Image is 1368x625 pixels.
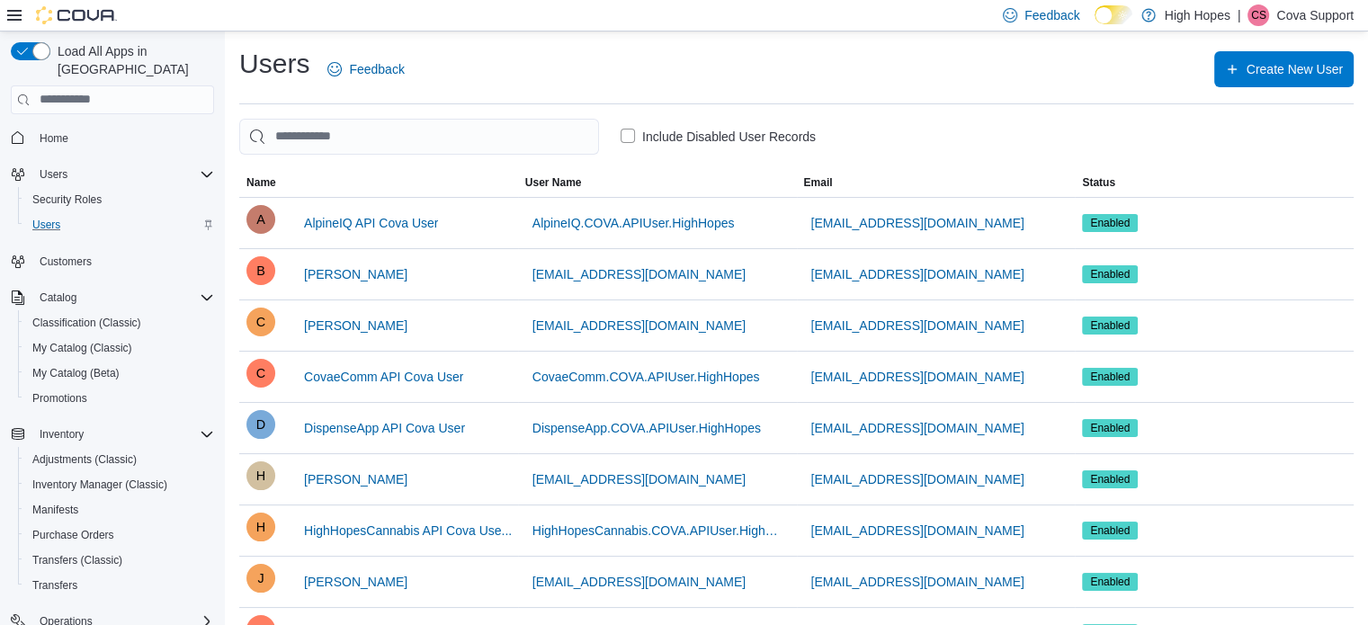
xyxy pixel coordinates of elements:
[246,308,275,336] div: Candice
[256,461,265,490] span: H
[811,317,1024,335] span: [EMAIL_ADDRESS][DOMAIN_NAME]
[1238,4,1241,26] p: |
[18,472,221,497] button: Inventory Manager (Classic)
[1095,24,1095,25] span: Dark Mode
[532,265,746,283] span: [EMAIL_ADDRESS][DOMAIN_NAME]
[297,564,415,600] button: [PERSON_NAME]
[25,337,139,359] a: My Catalog (Classic)
[32,424,214,445] span: Inventory
[811,573,1024,591] span: [EMAIL_ADDRESS][DOMAIN_NAME]
[304,522,512,540] span: HighHopesCannabis API Cova Use...
[18,212,221,237] button: Users
[32,164,214,185] span: Users
[804,513,1032,549] button: [EMAIL_ADDRESS][DOMAIN_NAME]
[1090,522,1130,539] span: Enabled
[32,287,214,308] span: Catalog
[18,522,221,548] button: Purchase Orders
[256,513,265,541] span: H
[32,218,60,232] span: Users
[32,424,91,445] button: Inventory
[32,128,76,149] a: Home
[532,522,782,540] span: HighHopesCannabis.COVA.APIUser.HighHopes
[1090,471,1130,487] span: Enabled
[297,359,470,395] button: CovaeComm API Cova User
[25,214,67,236] a: Users
[532,470,746,488] span: [EMAIL_ADDRESS][DOMAIN_NAME]
[297,513,519,549] button: HighHopesCannabis API Cova Use...
[1095,5,1132,24] input: Dark Mode
[1082,368,1138,386] span: Enabled
[32,251,99,272] a: Customers
[1247,4,1269,26] div: Cova Support
[246,513,275,541] div: HighHopesCannabis
[32,478,167,492] span: Inventory Manager (Classic)
[32,316,141,330] span: Classification (Classic)
[811,214,1024,232] span: [EMAIL_ADDRESS][DOMAIN_NAME]
[532,368,760,386] span: CovaeComm.COVA.APIUser.HighHopes
[18,447,221,472] button: Adjustments (Classic)
[525,410,768,446] button: DispenseApp.COVA.APIUser.HighHopes
[32,553,122,567] span: Transfers (Classic)
[811,470,1024,488] span: [EMAIL_ADDRESS][DOMAIN_NAME]
[1165,4,1230,26] p: High Hopes
[1247,60,1343,78] span: Create New User
[32,578,77,593] span: Transfers
[256,256,265,285] span: B
[25,524,214,546] span: Purchase Orders
[804,461,1032,497] button: [EMAIL_ADDRESS][DOMAIN_NAME]
[18,187,221,212] button: Security Roles
[246,205,275,234] div: AlpineIQ
[1082,419,1138,437] span: Enabled
[239,46,309,82] h1: Users
[1082,175,1115,190] span: Status
[304,368,463,386] span: CovaeComm API Cova User
[256,359,265,388] span: C
[257,564,264,593] span: J
[525,359,767,395] button: CovaeComm.COVA.APIUser.HighHopes
[1090,317,1130,334] span: Enabled
[18,310,221,335] button: Classification (Classic)
[25,575,85,596] a: Transfers
[32,452,137,467] span: Adjustments (Classic)
[304,317,407,335] span: [PERSON_NAME]
[40,427,84,442] span: Inventory
[525,513,790,549] button: HighHopesCannabis.COVA.APIUser.HighHopes
[1090,215,1130,231] span: Enabled
[25,575,214,596] span: Transfers
[32,341,132,355] span: My Catalog (Classic)
[246,564,275,593] div: Jeffrey
[246,175,276,190] span: Name
[18,548,221,573] button: Transfers (Classic)
[1090,266,1130,282] span: Enabled
[25,312,214,334] span: Classification (Classic)
[32,164,75,185] button: Users
[256,410,265,439] span: D
[246,256,275,285] div: Bridjette
[4,422,221,447] button: Inventory
[1090,369,1130,385] span: Enabled
[804,256,1032,292] button: [EMAIL_ADDRESS][DOMAIN_NAME]
[297,308,415,344] button: [PERSON_NAME]
[32,391,87,406] span: Promotions
[246,461,275,490] div: Hannah
[804,175,833,190] span: Email
[1024,6,1079,24] span: Feedback
[256,205,265,234] span: A
[25,214,214,236] span: Users
[804,410,1032,446] button: [EMAIL_ADDRESS][DOMAIN_NAME]
[811,419,1024,437] span: [EMAIL_ADDRESS][DOMAIN_NAME]
[18,497,221,522] button: Manifests
[1276,4,1354,26] p: Cova Support
[811,522,1024,540] span: [EMAIL_ADDRESS][DOMAIN_NAME]
[1082,214,1138,232] span: Enabled
[25,388,94,409] a: Promotions
[256,308,265,336] span: C
[804,359,1032,395] button: [EMAIL_ADDRESS][DOMAIN_NAME]
[804,308,1032,344] button: [EMAIL_ADDRESS][DOMAIN_NAME]
[297,256,415,292] button: [PERSON_NAME]
[1090,420,1130,436] span: Enabled
[246,410,275,439] div: DispenseApp
[525,256,753,292] button: [EMAIL_ADDRESS][DOMAIN_NAME]
[532,317,746,335] span: [EMAIL_ADDRESS][DOMAIN_NAME]
[50,42,214,78] span: Load All Apps in [GEOGRAPHIC_DATA]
